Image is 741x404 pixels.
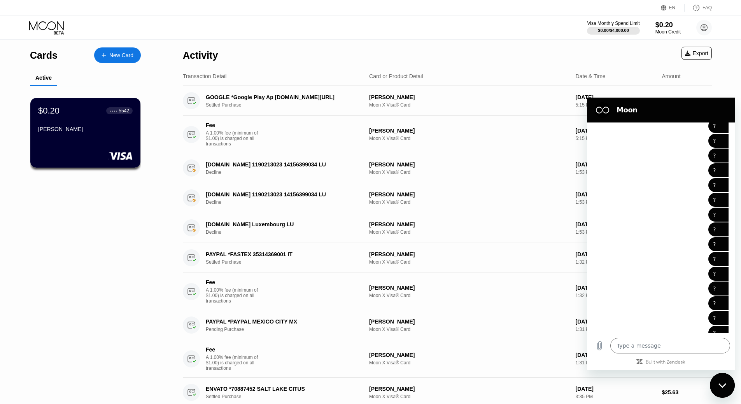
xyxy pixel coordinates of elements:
[576,251,656,257] div: [DATE]
[576,327,656,332] div: 1:31 PM
[369,327,569,332] div: Moon X Visa® Card
[369,251,569,257] div: [PERSON_NAME]
[109,52,133,59] div: New Card
[369,318,569,325] div: [PERSON_NAME]
[369,73,423,79] div: Card or Product Detail
[38,106,60,116] div: $0.20
[598,28,629,33] div: $0.00 / $4,000.00
[369,394,569,399] div: Moon X Visa® Card
[369,170,569,175] div: Moon X Visa® Card
[183,310,712,340] div: PAYPAL *PAYPAL MEXICO CITY MXPending Purchase[PERSON_NAME]Moon X Visa® Card[DATE]1:31 PM$0.26
[369,386,569,392] div: [PERSON_NAME]
[576,360,656,366] div: 1:31 PM
[369,352,569,358] div: [PERSON_NAME]
[183,213,712,243] div: [DOMAIN_NAME] Luxembourg LUDecline[PERSON_NAME]Moon X Visa® Card[DATE]1:53 PM$5.10
[681,47,712,60] div: Export
[576,191,656,198] div: [DATE]
[662,73,680,79] div: Amount
[206,346,260,353] div: Fee
[35,75,52,81] div: Active
[110,110,117,112] div: ● ● ● ●
[702,5,712,10] div: FAQ
[576,73,606,79] div: Date & Time
[369,259,569,265] div: Moon X Visa® Card
[206,122,260,128] div: Fee
[183,86,712,116] div: GOOGLE *Google Play Ap [DOMAIN_NAME][URL]Settled Purchase[PERSON_NAME]Moon X Visa® Card[DATE]5:15...
[369,102,569,108] div: Moon X Visa® Card
[661,4,685,12] div: EN
[669,5,676,10] div: EN
[30,50,58,61] div: Cards
[206,221,357,227] div: [DOMAIN_NAME] Luxembourg LU
[576,394,656,399] div: 3:35 PM
[206,170,368,175] div: Decline
[206,327,368,332] div: Pending Purchase
[655,29,681,35] div: Moon Credit
[576,386,656,392] div: [DATE]
[94,47,141,63] div: New Card
[369,229,569,235] div: Moon X Visa® Card
[183,273,712,310] div: FeeA 1.00% fee (minimum of $1.00) is charged on all transactions[PERSON_NAME]Moon X Visa® Card[DA...
[206,386,357,392] div: ENVATO *70887452 SALT LAKE CITUS
[576,293,656,298] div: 1:32 PM
[206,355,264,371] div: A 1.00% fee (minimum of $1.00) is charged on all transactions
[369,161,569,168] div: [PERSON_NAME]
[206,161,357,168] div: [DOMAIN_NAME] 1190213023 14156399034 LU
[576,285,656,291] div: [DATE]
[710,373,735,398] iframe: Button to launch messaging window, conversation in progress
[206,287,264,304] div: A 1.00% fee (minimum of $1.00) is charged on all transactions
[576,161,656,168] div: [DATE]
[183,116,712,153] div: FeeA 1.00% fee (minimum of $1.00) is charged on all transactions[PERSON_NAME]Moon X Visa® Card[DA...
[576,128,656,134] div: [DATE]
[119,108,129,114] div: 5542
[655,21,681,35] div: $0.20Moon Credit
[206,102,368,108] div: Settled Purchase
[369,128,569,134] div: [PERSON_NAME]
[38,126,133,132] div: [PERSON_NAME]
[369,221,569,227] div: [PERSON_NAME]
[206,229,368,235] div: Decline
[576,170,656,175] div: 1:53 PM
[587,21,639,35] div: Visa Monthly Spend Limit$0.00/$4,000.00
[587,21,639,26] div: Visa Monthly Spend Limit
[369,285,569,291] div: [PERSON_NAME]
[206,394,368,399] div: Settled Purchase
[183,183,712,213] div: [DOMAIN_NAME] 1190213023 14156399034 LUDecline[PERSON_NAME]Moon X Visa® Card[DATE]1:53 PM$5.10
[206,259,368,265] div: Settled Purchase
[576,102,656,108] div: 5:15 PM
[369,94,569,100] div: [PERSON_NAME]
[206,279,260,285] div: Fee
[576,221,656,227] div: [DATE]
[685,50,708,56] div: Export
[369,136,569,141] div: Moon X Visa® Card
[206,130,264,147] div: A 1.00% fee (minimum of $1.00) is charged on all transactions
[206,318,357,325] div: PAYPAL *PAYPAL MEXICO CITY MX
[206,251,357,257] div: PAYPAL *FASTEX 35314369001 IT
[183,73,226,79] div: Transaction Detail
[183,50,218,61] div: Activity
[183,153,712,183] div: [DOMAIN_NAME] 1190213023 14156399034 LUDecline[PERSON_NAME]Moon X Visa® Card[DATE]1:53 PM$5.10
[576,199,656,205] div: 1:53 PM
[662,389,712,395] div: $25.63
[576,352,656,358] div: [DATE]
[576,318,656,325] div: [DATE]
[206,199,368,205] div: Decline
[183,243,712,273] div: PAYPAL *FASTEX 35314369001 ITSettled Purchase[PERSON_NAME]Moon X Visa® Card[DATE]1:32 PM$2.35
